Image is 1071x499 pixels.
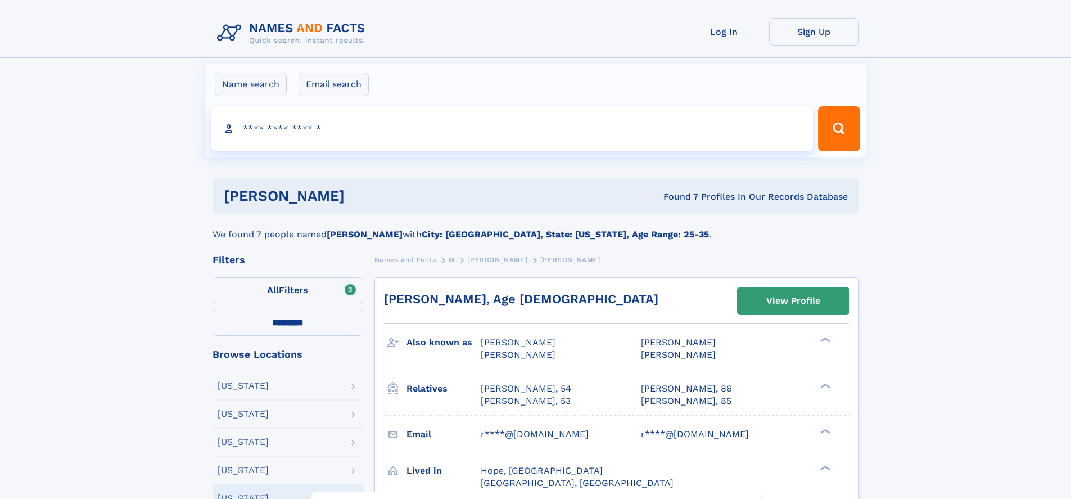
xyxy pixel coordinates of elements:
[481,395,571,407] a: [PERSON_NAME], 53
[213,255,363,265] div: Filters
[213,349,363,359] div: Browse Locations
[504,191,848,203] div: Found 7 Profiles In Our Records Database
[384,292,658,306] a: [PERSON_NAME], Age [DEMOGRAPHIC_DATA]
[224,189,504,203] h1: [PERSON_NAME]
[218,466,269,475] div: [US_STATE]
[218,410,269,419] div: [US_STATE]
[406,461,481,480] h3: Lived in
[641,395,731,407] a: [PERSON_NAME], 85
[327,229,403,240] b: [PERSON_NAME]
[374,253,436,267] a: Names and Facts
[267,285,279,295] span: All
[406,379,481,398] h3: Relatives
[406,333,481,352] h3: Also known as
[218,438,269,447] div: [US_STATE]
[218,381,269,390] div: [US_STATE]
[299,73,369,96] label: Email search
[641,337,716,348] span: [PERSON_NAME]
[213,277,363,304] label: Filters
[641,349,716,360] span: [PERSON_NAME]
[679,18,769,46] a: Log In
[481,337,555,348] span: [PERSON_NAME]
[481,349,555,360] span: [PERSON_NAME]
[449,253,455,267] a: M
[540,256,600,264] span: [PERSON_NAME]
[766,288,820,314] div: View Profile
[817,382,831,389] div: ❯
[467,253,527,267] a: [PERSON_NAME]
[817,336,831,344] div: ❯
[641,383,732,395] a: [PERSON_NAME], 86
[818,106,860,151] button: Search Button
[769,18,859,46] a: Sign Up
[481,383,571,395] a: [PERSON_NAME], 54
[467,256,527,264] span: [PERSON_NAME]
[481,478,674,488] span: [GEOGRAPHIC_DATA], [GEOGRAPHIC_DATA]
[211,106,814,151] input: search input
[422,229,709,240] b: City: [GEOGRAPHIC_DATA], State: [US_STATE], Age Range: 25-35
[406,425,481,444] h3: Email
[481,465,603,476] span: Hope, [GEOGRAPHIC_DATA]
[738,287,849,314] a: View Profile
[213,18,374,48] img: Logo Names and Facts
[817,464,831,471] div: ❯
[817,428,831,435] div: ❯
[215,73,287,96] label: Name search
[449,256,455,264] span: M
[213,214,859,241] div: We found 7 people named with .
